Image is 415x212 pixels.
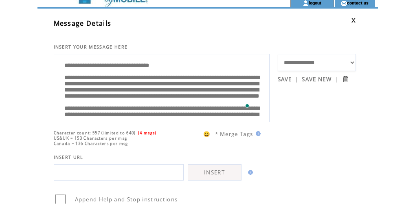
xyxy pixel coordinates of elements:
[54,154,83,160] span: INSERT URL
[54,130,136,136] span: Character count: 557 (limited to 640)
[54,19,112,28] span: Message Details
[302,76,332,83] a: SAVE NEW
[295,76,299,83] span: |
[188,164,242,181] a: INSERT
[54,141,128,146] span: Canada = 136 Characters per msg
[58,56,265,118] textarea: To enrich screen reader interactions, please activate Accessibility in Grammarly extension settings
[203,130,211,138] span: 😀
[75,196,178,203] span: Append Help and Stop instructions
[54,136,127,141] span: US&UK = 153 Characters per msg
[138,130,157,136] span: (4 msgs)
[246,170,253,175] img: help.gif
[54,44,128,50] span: INSERT YOUR MESSAGE HERE
[215,130,253,138] span: * Merge Tags
[335,76,338,83] span: |
[253,131,261,136] img: help.gif
[341,75,349,83] input: Submit
[278,76,292,83] a: SAVE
